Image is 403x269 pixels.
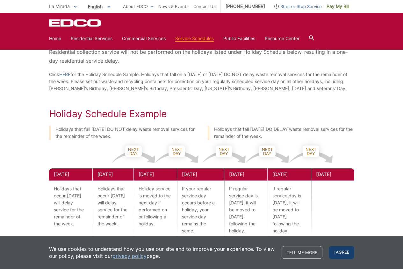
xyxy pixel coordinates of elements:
[71,35,112,42] a: Residential Services
[123,3,154,10] a: About EDCO
[112,252,147,259] a: privacy policy
[83,1,115,12] span: English
[49,108,354,119] h2: Holiday Schedule Example
[125,145,142,157] span: Next Day
[282,246,322,259] a: Tell me more
[224,168,267,181] div: [DATE]
[329,246,354,259] span: I agree
[49,19,102,27] a: EDCD logo. Return to the homepage.
[214,126,354,140] p: Holidays that fall [DATE] DO DELAY waste removal services for the remainder of the week.
[177,168,224,181] div: [DATE]
[93,168,134,181] div: [DATE]
[169,145,185,157] span: Next Day
[327,3,349,10] span: Pay My Bill
[134,181,177,232] p: Holiday service is moved to the next day if performed on or following a holiday.
[59,71,70,78] a: HERE
[193,3,216,10] a: Contact Us
[49,245,275,259] p: We use cookies to understand how you use our site and to improve your experience. To view our pol...
[268,168,311,181] div: [DATE]
[55,126,196,140] p: Holidays that fall [DATE] DO NOT delay waste removal services for the remainder of the week.
[49,181,92,232] p: Holidays that occur [DATE] will delay service for the remainder of the week.
[93,181,134,232] p: Holidays that occur [DATE] will delay service for the remainder of the week.
[268,181,311,239] p: If regular service day is [DATE], it will be moved to [DATE] following the holiday.
[259,145,276,157] span: Next Day
[175,35,214,42] a: Service Schedules
[134,168,177,181] div: [DATE]
[49,4,70,9] span: La Mirada
[122,35,166,42] a: Commercial Services
[224,181,267,239] p: If regular service day is [DATE], it will be moved to [DATE] following the holiday.
[158,3,189,10] a: News & Events
[303,145,319,157] span: Next Day
[265,35,299,42] a: Resource Center
[223,35,255,42] a: Public Facilities
[216,145,232,157] span: Next Day
[311,168,354,181] div: [DATE]
[49,71,354,92] p: Click for the Holiday Schedule Sample. Holidays that fall on a [DATE] or [DATE] DO NOT delay wast...
[49,47,354,65] p: Residential collection service will not be performed on the holidays listed under Holiday Schedul...
[49,168,92,181] div: [DATE]
[49,35,61,42] a: Home
[177,181,224,239] p: If your regular service day occurs before a holiday, your service day remains the same.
